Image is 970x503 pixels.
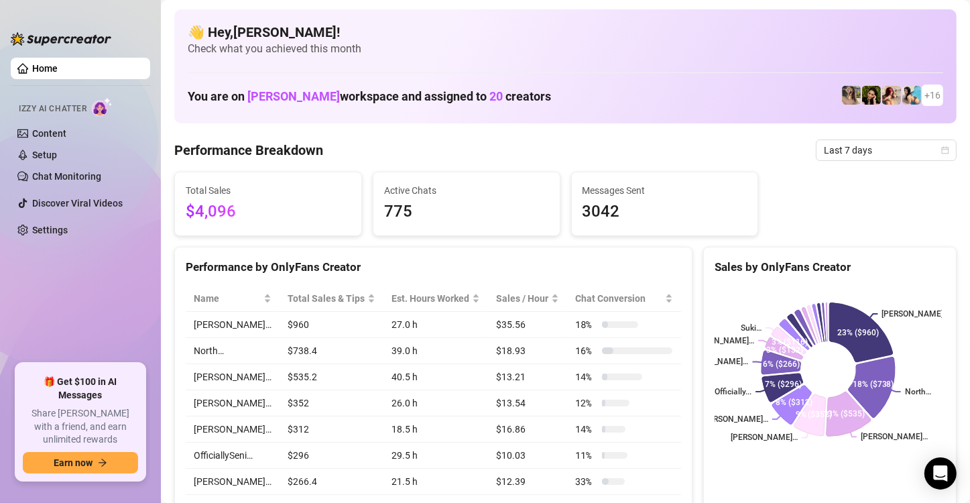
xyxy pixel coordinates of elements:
td: $266.4 [280,469,383,495]
button: Earn nowarrow-right [23,452,138,473]
td: $960 [280,312,383,338]
td: $296 [280,443,383,469]
text: [PERSON_NAME]… [882,309,949,319]
td: 40.5 h [383,364,488,390]
span: 20 [489,89,503,103]
td: [PERSON_NAME]… [186,416,280,443]
td: $312 [280,416,383,443]
td: [PERSON_NAME]… [186,364,280,390]
span: Last 7 days [824,140,949,160]
text: [PERSON_NAME]… [861,433,928,442]
text: [PERSON_NAME]… [731,433,798,443]
a: Setup [32,150,57,160]
img: North (@northnattfree) [882,86,901,105]
td: $738.4 [280,338,383,364]
span: 11 % [575,448,597,463]
td: [PERSON_NAME]… [186,469,280,495]
td: North… [186,338,280,364]
span: 14 % [575,370,597,384]
div: Est. Hours Worked [391,291,469,306]
th: Chat Conversion [567,286,680,312]
span: 18 % [575,317,597,332]
div: Performance by OnlyFans Creator [186,258,681,276]
td: 18.5 h [383,416,488,443]
span: Check what you achieved this month [188,42,943,56]
text: [PERSON_NAME]… [701,414,768,424]
text: Officially... [715,387,751,396]
td: [PERSON_NAME]… [186,390,280,416]
span: 16 % [575,343,597,358]
span: Chat Conversion [575,291,662,306]
td: OfficiallySeni… [186,443,280,469]
td: $535.2 [280,364,383,390]
td: $13.21 [488,364,567,390]
span: [PERSON_NAME] [247,89,340,103]
span: Sales / Hour [496,291,548,306]
a: Settings [32,225,68,235]
h4: 👋 Hey, [PERSON_NAME] ! [188,23,943,42]
td: $10.03 [488,443,567,469]
span: 14 % [575,422,597,437]
th: Sales / Hour [488,286,567,312]
span: Active Chats [384,183,549,198]
text: Suki… [741,323,762,333]
text: North… [905,387,931,396]
img: North (@northnattvip) [902,86,921,105]
td: $13.54 [488,390,567,416]
img: AI Chatter [92,97,113,117]
img: logo-BBDzfeDw.svg [11,32,111,46]
text: [PERSON_NAME]… [687,336,754,345]
span: Messages Sent [583,183,747,198]
td: 21.5 h [383,469,488,495]
a: Chat Monitoring [32,171,101,182]
span: 🎁 Get $100 in AI Messages [23,376,138,402]
h4: Performance Breakdown [174,141,323,160]
span: $4,096 [186,199,351,225]
td: $18.93 [488,338,567,364]
span: + 16 [924,88,941,103]
h1: You are on workspace and assigned to creators [188,89,551,104]
td: $12.39 [488,469,567,495]
img: playfuldimples (@playfuldimples) [862,86,881,105]
th: Total Sales & Tips [280,286,383,312]
span: 33 % [575,474,597,489]
a: Discover Viral Videos [32,198,123,209]
span: arrow-right [98,458,107,467]
span: Total Sales [186,183,351,198]
td: 27.0 h [383,312,488,338]
td: 29.5 h [383,443,488,469]
span: Share [PERSON_NAME] with a friend, and earn unlimited rewards [23,407,138,447]
span: Name [194,291,261,306]
img: emilylou (@emilyylouu) [842,86,861,105]
td: [PERSON_NAME]… [186,312,280,338]
td: $352 [280,390,383,416]
span: 12 % [575,396,597,410]
td: 26.0 h [383,390,488,416]
span: calendar [941,146,949,154]
span: Izzy AI Chatter [19,103,86,115]
span: 775 [384,199,549,225]
span: Earn now [54,457,93,468]
span: 3042 [583,199,747,225]
td: 39.0 h [383,338,488,364]
td: $16.86 [488,416,567,443]
div: Open Intercom Messenger [924,457,957,490]
div: Sales by OnlyFans Creator [715,258,945,276]
a: Content [32,128,66,139]
a: Home [32,63,58,74]
span: Total Sales & Tips [288,291,365,306]
td: $35.56 [488,312,567,338]
text: [PERSON_NAME]… [681,357,748,367]
th: Name [186,286,280,312]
